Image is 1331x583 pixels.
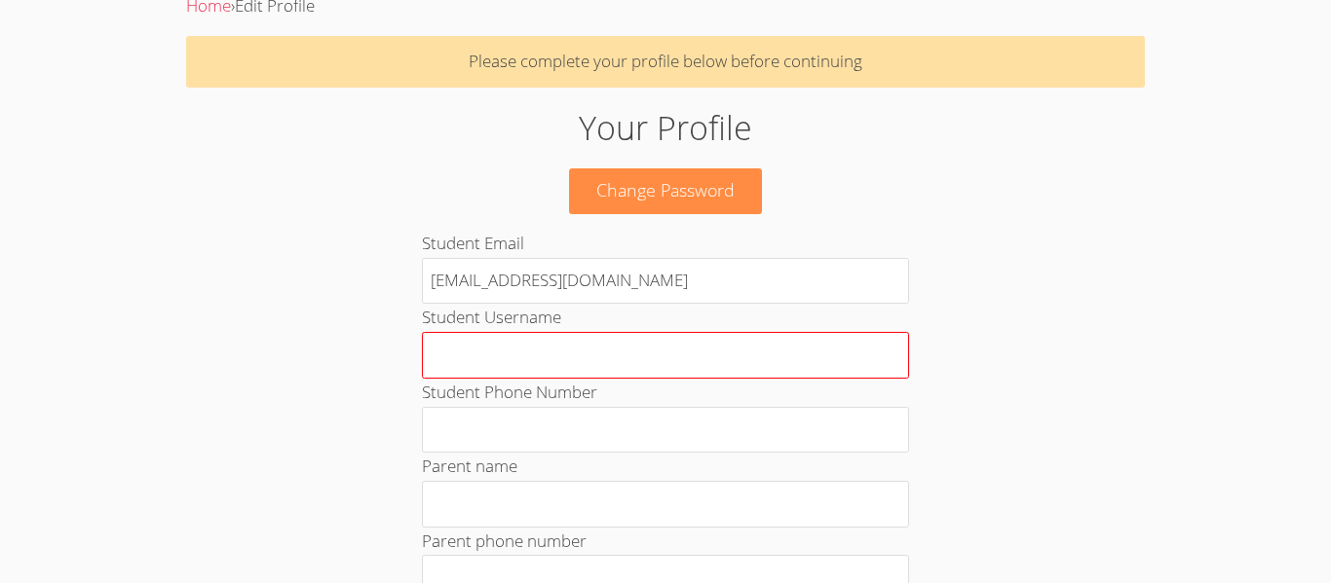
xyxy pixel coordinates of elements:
h1: Your Profile [306,103,1025,153]
label: Student Username [422,306,561,328]
label: Parent name [422,455,517,477]
label: Student Email [422,232,524,254]
p: Please complete your profile below before continuing [186,36,1145,88]
label: Student Phone Number [422,381,597,403]
label: Parent phone number [422,529,587,552]
a: Change Password [569,168,762,214]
